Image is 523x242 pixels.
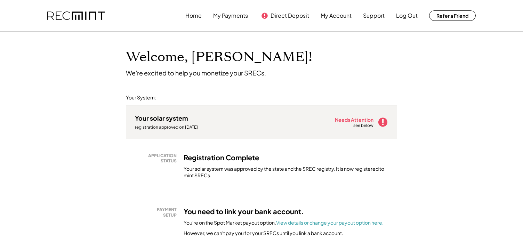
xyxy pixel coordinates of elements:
h1: Welcome, [PERSON_NAME]! [126,49,312,65]
button: My Payments [213,9,248,23]
img: recmint-logotype%403x.png [47,11,105,20]
a: View details or change your payout option here. [276,219,384,226]
div: see below [353,123,374,129]
button: Log Out [396,9,418,23]
div: PAYMENT SETUP [138,207,177,218]
div: You're on the Spot Market payout option. [184,219,384,226]
div: registration approved on [DATE] [135,124,204,130]
div: However, we can't pay you for your SRECs until you link a bank account. [184,230,343,237]
div: Needs Attention [335,117,374,122]
h3: Registration Complete [184,153,259,162]
div: Your solar system [135,114,188,122]
div: Your System: [126,94,156,101]
h3: You need to link your bank account. [184,207,304,216]
button: Refer a Friend [429,10,476,21]
button: My Account [321,9,352,23]
button: Support [363,9,385,23]
div: Your solar system was approved by the state and the SREC registry. It is now registered to mint S... [184,166,388,179]
button: Direct Deposit [271,9,309,23]
button: Home [185,9,202,23]
div: APPLICATION STATUS [138,153,177,164]
div: We're excited to help you monetize your SRECs. [126,69,266,77]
